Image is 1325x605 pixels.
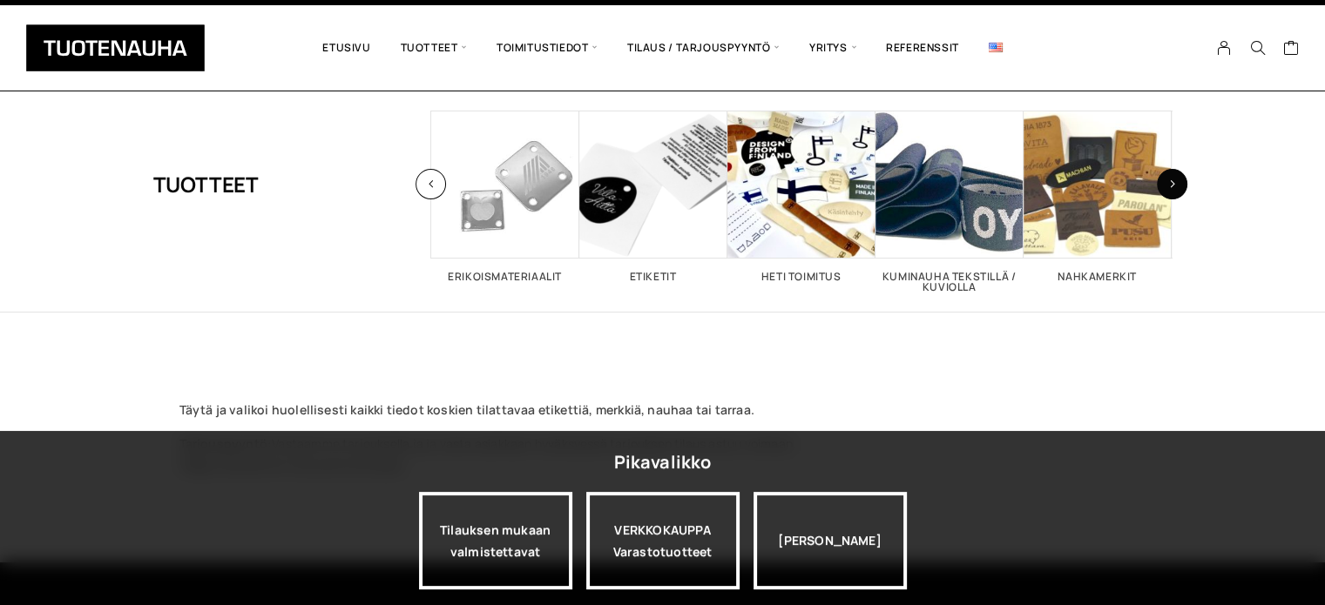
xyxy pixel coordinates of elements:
[794,18,871,77] span: Yritys
[482,18,612,77] span: Toimitustiedot
[612,18,794,77] span: Tilaus / Tarjouspyyntö
[579,272,727,282] h2: Etiketit
[727,111,875,282] a: Visit product category Heti toimitus
[1282,39,1299,60] a: Cart
[727,272,875,282] h2: Heti toimitus
[613,447,711,478] div: Pikavalikko
[1024,272,1172,282] h2: Nahkamerkit
[579,111,727,282] a: Visit product category Etiketit
[586,492,740,589] div: VERKKOKAUPPA Varastotuotteet
[26,24,205,71] img: Tuotenauha Oy
[871,18,974,77] a: Referenssit
[153,111,259,259] h1: Tuotteet
[431,111,579,282] a: Visit product category Erikoismateriaalit
[1024,111,1172,282] a: Visit product category Nahkamerkit
[875,111,1024,292] a: Visit product category Kuminauha tekstillä / kuviolla
[1240,40,1274,56] button: Search
[419,492,572,589] a: Tilauksen mukaan valmistettavat
[989,43,1003,52] img: English
[754,492,907,589] div: [PERSON_NAME]
[179,401,754,418] strong: Täytä ja valikoi huolellisesti kaikki tiedot koskien tilattavaa etikettiä, merkkiä, nauhaa tai ta...
[308,18,385,77] a: Etusivu
[875,272,1024,292] h2: Kuminauha tekstillä / kuviolla
[1207,40,1241,56] a: My Account
[386,18,482,77] span: Tuotteet
[431,272,579,282] h2: Erikoismateriaalit
[586,492,740,589] a: VERKKOKAUPPAVarastotuotteet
